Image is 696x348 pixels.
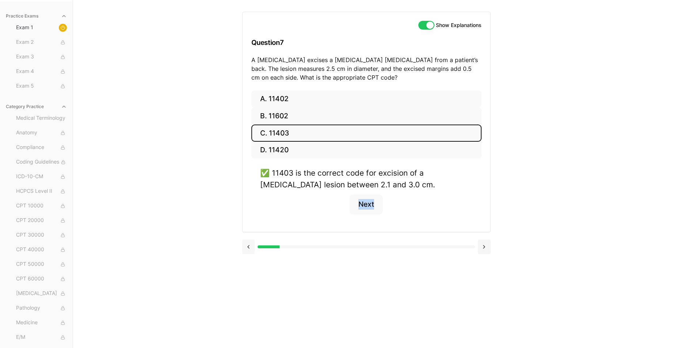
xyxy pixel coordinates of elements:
span: Exam 5 [16,82,67,90]
span: CPT 40000 [16,246,67,254]
span: ICD-10-CM [16,173,67,181]
button: [MEDICAL_DATA] [13,288,70,299]
span: CPT 50000 [16,260,67,268]
button: CPT 60000 [13,273,70,285]
button: D. 11420 [251,142,482,159]
button: HCPCS Level II [13,186,70,197]
label: Show Explanations [436,23,482,28]
button: B. 11602 [251,108,482,125]
button: Exam 1 [13,22,70,34]
button: Coding Guidelines [13,156,70,168]
span: Medicine [16,319,67,327]
button: CPT 10000 [13,200,70,212]
span: HCPCS Level II [16,187,67,195]
span: CPT 20000 [16,217,67,225]
span: CPT 10000 [16,202,67,210]
span: [MEDICAL_DATA] [16,290,67,298]
button: Next [350,195,383,214]
button: E/M [13,332,70,343]
span: Medical Terminology [16,114,67,122]
span: Exam 1 [16,24,67,32]
button: CPT 50000 [13,259,70,270]
button: CPT 40000 [13,244,70,256]
button: CPT 20000 [13,215,70,226]
span: Pathology [16,304,67,312]
button: A. 11402 [251,91,482,108]
button: Exam 4 [13,66,70,77]
span: Compliance [16,144,67,152]
span: E/M [16,333,67,341]
button: Category Practice [3,101,70,112]
button: C. 11403 [251,125,482,142]
button: Medical Terminology [13,112,70,124]
div: ✅ 11403 is the correct code for excision of a [MEDICAL_DATA] lesion between 2.1 and 3.0 cm. [260,167,473,190]
button: CPT 30000 [13,229,70,241]
button: Exam 3 [13,51,70,63]
span: CPT 60000 [16,275,67,283]
span: Anatomy [16,129,67,137]
button: Exam 5 [13,80,70,92]
button: Medicine [13,317,70,329]
button: Compliance [13,142,70,153]
h3: Question 7 [251,32,482,53]
span: Exam 2 [16,38,67,46]
button: Anatomy [13,127,70,139]
button: Practice Exams [3,10,70,22]
span: Exam 3 [16,53,67,61]
button: ICD-10-CM [13,171,70,183]
span: Exam 4 [16,68,67,76]
span: Coding Guidelines [16,158,67,166]
button: Pathology [13,302,70,314]
span: CPT 30000 [16,231,67,239]
button: Exam 2 [13,37,70,48]
p: A [MEDICAL_DATA] excises a [MEDICAL_DATA] [MEDICAL_DATA] from a patient’s back. The lesion measur... [251,56,482,82]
